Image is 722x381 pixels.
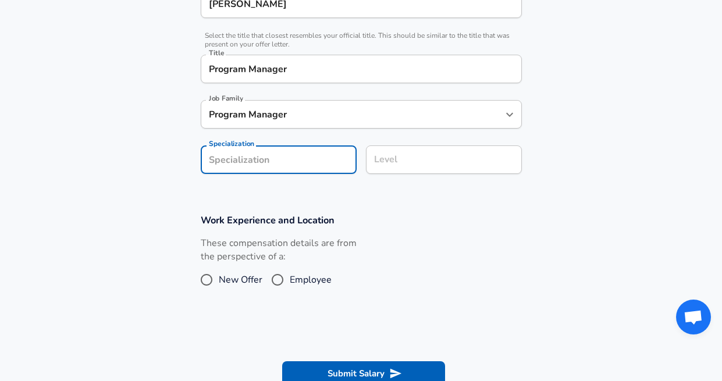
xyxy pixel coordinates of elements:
span: Employee [290,273,332,287]
label: Job Family [209,95,243,102]
input: Software Engineer [206,105,499,123]
span: New Offer [219,273,262,287]
button: Open [502,106,518,123]
label: These compensation details are from the perspective of a: [201,237,357,264]
h3: Work Experience and Location [201,213,522,227]
label: Title [209,49,224,56]
span: Select the title that closest resembles your official title. This should be similar to the title ... [201,31,522,49]
input: Specialization [201,145,357,174]
input: Software Engineer [206,60,517,78]
div: Open chat [676,300,711,334]
input: L3 [371,151,517,169]
label: Specialization [209,140,254,147]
